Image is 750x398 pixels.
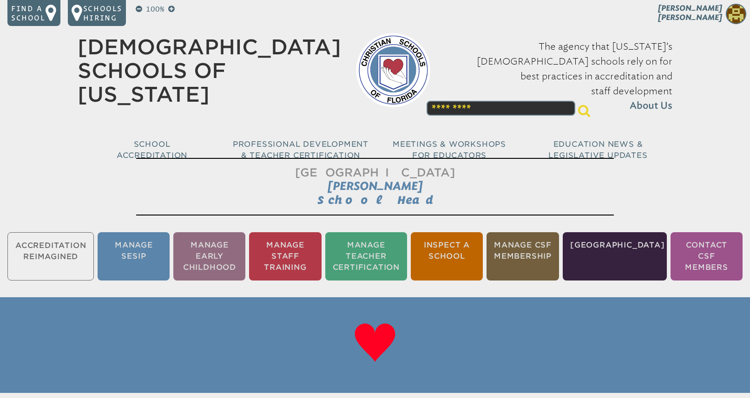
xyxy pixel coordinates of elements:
li: Contact CSF Members [671,232,743,281]
img: 461141e133c1610c37ab9b192fd10988 [726,4,746,24]
img: csf-logo-web-colors.png [356,33,430,107]
p: Find a school [11,4,46,22]
p: 100% [144,4,166,15]
span: [PERSON_NAME] [328,179,423,193]
p: The agency that [US_STATE]’s [DEMOGRAPHIC_DATA] schools rely on for best practices in accreditati... [445,39,672,113]
img: heart-darker.svg [347,316,403,372]
span: School Head [317,193,433,206]
li: Inspect a School [411,232,483,281]
span: [PERSON_NAME] [PERSON_NAME] [658,4,722,22]
li: Manage Early Childhood [173,232,245,281]
li: Manage Teacher Certification [325,232,407,281]
a: [DEMOGRAPHIC_DATA] Schools of [US_STATE] [78,35,341,106]
span: Professional Development & Teacher Certification [233,140,368,160]
span: School Accreditation [117,140,187,160]
li: Manage SESIP [98,232,170,281]
li: [GEOGRAPHIC_DATA] [563,232,667,281]
li: Manage CSF Membership [487,232,559,281]
span: Education News & Legislative Updates [548,140,647,160]
span: Meetings & Workshops for Educators [393,140,506,160]
p: Schools Hiring [83,4,122,22]
span: About Us [630,98,672,113]
li: Manage Staff Training [249,232,321,281]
